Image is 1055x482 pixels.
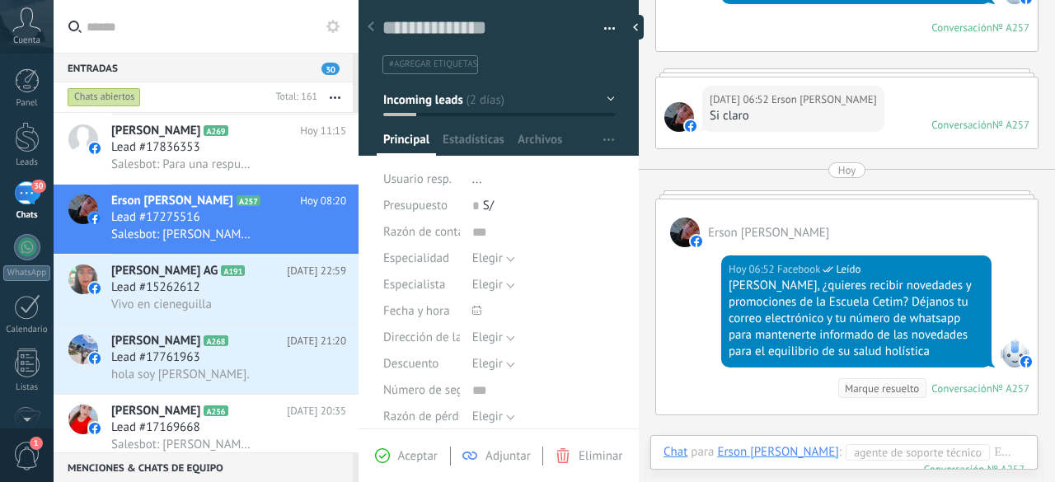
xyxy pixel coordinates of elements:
[383,193,460,219] div: Presupuesto
[111,263,218,279] span: [PERSON_NAME] AG
[836,261,860,278] span: Leído
[383,198,448,213] span: Presupuesto
[383,351,460,377] div: Descuento
[111,209,200,226] span: Lead #17275516
[777,261,821,278] span: Facebook
[111,157,256,172] span: Salesbot: Para una respuesta más rápida y directa del Curso de Biomagnetismo u otros temas, escrí...
[54,115,359,184] a: avataricon[PERSON_NAME]A269Hoy 11:15Lead #17836353Salesbot: Para una respuesta más rápida y direc...
[68,87,141,107] div: Chats abiertos
[204,335,227,346] span: A268
[472,250,503,266] span: Elegir
[472,272,515,298] button: Elegir
[383,384,481,396] span: Número de seguro
[383,219,460,246] div: Razón de contacto
[111,139,200,156] span: Lead #17836353
[3,382,51,393] div: Listas
[111,437,256,452] span: Salesbot: [PERSON_NAME], ¿quieres recibir novedades y promociones de la Escuela Cetim? Déjanos tu...
[3,325,51,335] div: Calendario
[383,226,481,238] span: Razón de contacto
[518,132,562,156] span: Archivos
[854,444,973,461] span: Agente de soporte técnico
[383,325,460,351] div: Dirección de la clínica
[3,265,50,281] div: WhatsApp
[838,162,856,178] div: Hoy
[691,236,702,247] img: facebook-sm.svg
[398,448,438,464] span: Aceptar
[846,444,990,461] button: Agente de soporte técnico
[89,143,101,154] img: icon
[30,437,43,450] span: 1
[3,157,51,168] div: Leads
[992,381,1029,395] div: № A257
[300,193,346,209] span: Hoy 08:20
[472,330,503,345] span: Elegir
[472,351,515,377] button: Elegir
[729,278,984,360] div: [PERSON_NAME], ¿quieres recibir novedades y promociones de la Escuela Cetim? Déjanos tu correo el...
[111,333,200,349] span: [PERSON_NAME]
[708,225,829,241] span: Erson Eli Tello Vasquez
[383,404,460,430] div: Razón de pérdida
[111,349,200,366] span: Lead #17761963
[771,91,877,108] span: Erson Eli Tello Vasquez
[383,377,460,404] div: Número de seguro
[111,419,200,436] span: Lead #17169668
[839,444,842,461] span: :
[111,227,256,242] span: Salesbot: [PERSON_NAME], ¿quieres recibir novedades y promociones de la Escuela Cetim? Déjanos tu...
[204,125,227,136] span: A269
[383,358,438,370] span: Descuento
[31,180,45,193] span: 30
[221,265,245,276] span: A191
[3,210,51,221] div: Chats
[992,21,1029,35] div: № A257
[472,356,503,372] span: Elegir
[287,403,346,419] span: [DATE] 20:35
[321,63,340,75] span: 30
[111,279,200,296] span: Lead #15262612
[383,305,450,317] span: Fecha y hora
[931,381,992,395] div: Conversación
[13,35,40,46] span: Cuenta
[111,297,212,312] span: Vivo en cieneguilla
[383,410,475,423] span: Razón de pérdida
[54,325,359,394] a: avataricon[PERSON_NAME]A268[DATE] 21:20Lead #17761963hola soy [PERSON_NAME].
[579,448,622,464] span: Eliminar
[111,403,200,419] span: [PERSON_NAME]
[54,185,359,254] a: avatariconErson [PERSON_NAME]A257Hoy 08:20Lead #17275516Salesbot: [PERSON_NAME], ¿quieres recibir...
[483,198,494,213] span: S/
[383,272,460,298] div: Especialista
[472,171,482,187] span: ...
[54,53,353,82] div: Entradas
[472,325,515,351] button: Elegir
[691,444,714,461] span: para
[443,132,504,156] span: Estadísticas
[3,98,51,109] div: Panel
[664,102,694,132] span: Erson Eli Tello Vasquez
[204,405,227,416] span: A256
[845,381,919,396] div: Marque resuelto
[924,462,1025,476] div: 257
[389,58,477,70] span: #agregar etiquetas
[1020,356,1032,367] img: facebook-sm.svg
[89,353,101,364] img: icon
[383,252,449,264] span: Especialidad
[111,123,200,139] span: [PERSON_NAME]
[472,277,503,292] span: Elegir
[992,118,1029,132] div: № A257
[89,283,101,294] img: icon
[383,331,499,344] span: Dirección de la clínica
[1000,338,1029,367] span: Facebook
[472,409,503,424] span: Elegir
[54,255,359,324] a: avataricon[PERSON_NAME] AGA191[DATE] 22:59Lead #15262612Vivo en cieneguilla
[931,21,992,35] div: Conversación
[717,444,838,459] div: Erson Eli Tello Vasquez
[89,213,101,224] img: icon
[485,448,531,464] span: Adjuntar
[931,118,992,132] div: Conversación
[472,246,515,272] button: Elegir
[89,423,101,434] img: icon
[670,218,700,247] span: Erson Eli Tello Vasquez
[472,404,515,430] button: Elegir
[111,367,250,382] span: hola soy [PERSON_NAME].
[111,193,233,209] span: Erson [PERSON_NAME]
[269,89,317,105] div: Total: 161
